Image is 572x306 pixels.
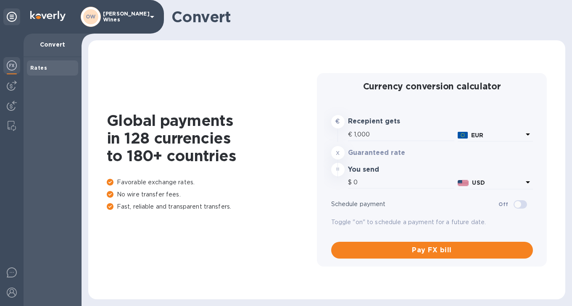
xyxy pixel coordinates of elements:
[338,245,526,255] span: Pay FX bill
[107,202,317,211] p: Fast, reliable and transparent transfers.
[353,176,454,189] input: Amount
[107,178,317,187] p: Favorable exchange rates.
[7,60,17,71] img: Foreign exchange
[458,180,469,186] img: USD
[331,218,533,227] p: Toggle "on" to schedule a payment for a future date.
[354,128,454,141] input: Amount
[498,201,508,207] b: Off
[86,13,96,20] b: OW
[107,112,317,165] h1: Global payments in 128 currencies to 180+ countries
[348,118,430,126] h3: Recepient gets
[335,118,340,125] strong: €
[171,8,559,26] h1: Convert
[472,179,485,186] b: USD
[103,11,145,23] p: [PERSON_NAME] Wines
[331,81,533,92] h2: Currency conversion calculator
[331,146,345,160] div: x
[348,166,430,174] h3: You send
[471,132,483,139] b: EUR
[3,8,20,25] div: Unpin categories
[331,242,533,259] button: Pay FX bill
[107,190,317,199] p: No wire transfer fees.
[331,163,345,176] div: =
[30,65,47,71] b: Rates
[348,149,430,157] h3: Guaranteed rate
[331,200,499,209] p: Schedule payment
[30,11,66,21] img: Logo
[30,40,75,49] p: Convert
[348,128,354,141] div: €
[348,176,353,189] div: $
